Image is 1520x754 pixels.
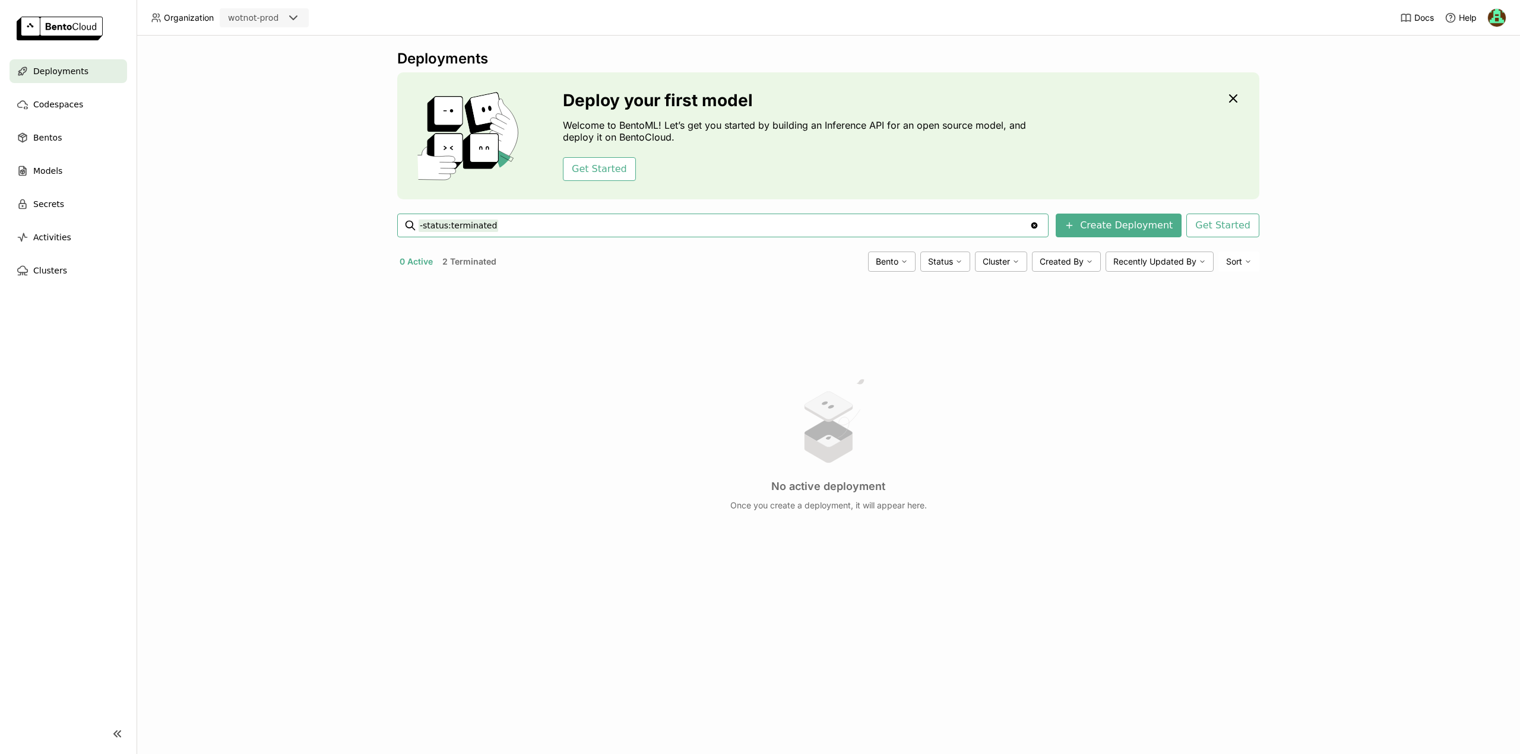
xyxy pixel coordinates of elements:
[1186,214,1259,237] button: Get Started
[397,50,1259,68] div: Deployments
[407,91,534,180] img: cover onboarding
[868,252,916,272] div: Bento
[1113,256,1196,267] span: Recently Updated By
[419,216,1030,235] input: Search
[1056,214,1182,237] button: Create Deployment
[280,12,281,24] input: Selected wotnot-prod.
[771,480,885,493] h3: No active deployment
[33,64,88,78] span: Deployments
[1040,256,1084,267] span: Created By
[1106,252,1214,272] div: Recently Updated By
[876,256,898,267] span: Bento
[1218,252,1259,272] div: Sort
[9,192,127,216] a: Secrets
[9,225,127,249] a: Activities
[730,500,927,511] p: Once you create a deployment, it will appear here.
[33,263,67,278] span: Clusters
[440,254,499,269] button: 2 Terminated
[1445,12,1477,24] div: Help
[9,126,127,149] a: Bentos
[17,17,103,40] img: logo
[563,157,636,181] button: Get Started
[1400,12,1434,24] a: Docs
[397,254,435,269] button: 0 Active
[9,259,127,282] a: Clusters
[1488,9,1506,27] img: Darshit Bhuva
[983,256,1010,267] span: Cluster
[33,230,71,244] span: Activities
[9,159,127,183] a: Models
[33,131,62,145] span: Bentos
[784,376,873,466] img: no results
[33,164,62,178] span: Models
[33,197,64,211] span: Secrets
[1414,12,1434,23] span: Docs
[1226,256,1242,267] span: Sort
[9,93,127,116] a: Codespaces
[920,252,970,272] div: Status
[563,119,1032,143] p: Welcome to BentoML! Let’s get you started by building an Inference API for an open source model, ...
[33,97,83,112] span: Codespaces
[1459,12,1477,23] span: Help
[9,59,127,83] a: Deployments
[1032,252,1101,272] div: Created By
[928,256,953,267] span: Status
[975,252,1027,272] div: Cluster
[164,12,214,23] span: Organization
[228,12,278,24] div: wotnot-prod
[563,91,1032,110] h3: Deploy your first model
[1030,221,1039,230] svg: Clear value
